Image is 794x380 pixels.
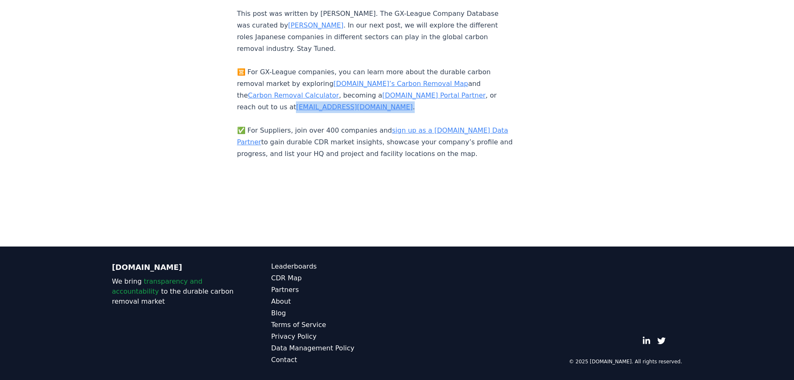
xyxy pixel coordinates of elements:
a: Blog [271,308,397,318]
a: [DOMAIN_NAME] Portal Partner [382,91,486,99]
p: © 2025 [DOMAIN_NAME]. All rights reserved. [569,358,682,365]
a: Data Management Policy [271,343,397,353]
a: Twitter [657,337,666,345]
a: Leaderboards [271,262,397,272]
a: CDR Map [271,273,397,283]
a: Partners [271,285,397,295]
p: [DOMAIN_NAME] [112,262,238,273]
p: We bring to the durable carbon removal market [112,277,238,307]
a: About [271,297,397,307]
a: [PERSON_NAME] [288,21,343,29]
a: Contact [271,355,397,365]
a: [DOMAIN_NAME]’s Carbon Removal Map [333,80,468,88]
a: LinkedIn [642,337,651,345]
p: This post was written by [PERSON_NAME]. The GX-League Company Database was curated by . In our ne... [237,8,513,160]
a: [EMAIL_ADDRESS][DOMAIN_NAME] [296,103,413,111]
span: transparency and accountability [112,277,203,295]
a: Carbon Removal Calculator [248,91,339,99]
a: Privacy Policy [271,332,397,342]
a: sign up as a [DOMAIN_NAME] Data Partner [237,126,508,146]
a: Terms of Service [271,320,397,330]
